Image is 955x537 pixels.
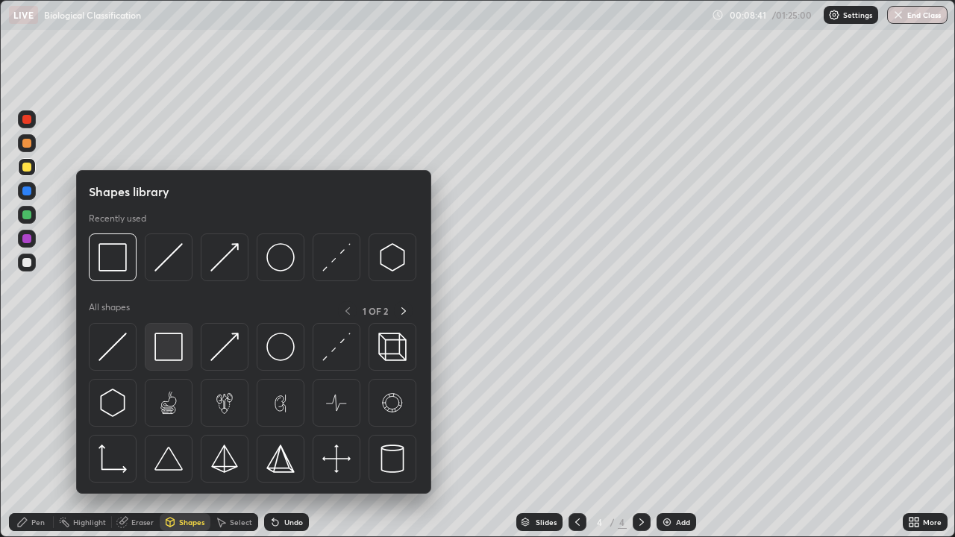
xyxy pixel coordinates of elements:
[618,515,627,529] div: 4
[98,389,127,417] img: svg+xml;charset=utf-8,%3Csvg%20xmlns%3D%22http%3A%2F%2Fwww.w3.org%2F2000%2Fsvg%22%20width%3D%2230...
[266,243,295,271] img: svg+xml;charset=utf-8,%3Csvg%20xmlns%3D%22http%3A%2F%2Fwww.w3.org%2F2000%2Fsvg%22%20width%3D%2236...
[210,445,239,473] img: svg+xml;charset=utf-8,%3Csvg%20xmlns%3D%22http%3A%2F%2Fwww.w3.org%2F2000%2Fsvg%22%20width%3D%2234...
[592,518,607,527] div: 4
[828,9,840,21] img: class-settings-icons
[322,333,351,361] img: svg+xml;charset=utf-8,%3Csvg%20xmlns%3D%22http%3A%2F%2Fwww.w3.org%2F2000%2Fsvg%22%20width%3D%2230...
[89,213,146,224] p: Recently used
[266,389,295,417] img: svg+xml;charset=utf-8,%3Csvg%20xmlns%3D%22http%3A%2F%2Fwww.w3.org%2F2000%2Fsvg%22%20width%3D%2265...
[610,518,615,527] div: /
[73,518,106,526] div: Highlight
[154,243,183,271] img: svg+xml;charset=utf-8,%3Csvg%20xmlns%3D%22http%3A%2F%2Fwww.w3.org%2F2000%2Fsvg%22%20width%3D%2230...
[923,518,942,526] div: More
[89,301,130,320] p: All shapes
[363,305,388,317] p: 1 OF 2
[98,445,127,473] img: svg+xml;charset=utf-8,%3Csvg%20xmlns%3D%22http%3A%2F%2Fwww.w3.org%2F2000%2Fsvg%22%20width%3D%2233...
[98,243,127,271] img: svg+xml;charset=utf-8,%3Csvg%20xmlns%3D%22http%3A%2F%2Fwww.w3.org%2F2000%2Fsvg%22%20width%3D%2234...
[536,518,557,526] div: Slides
[13,9,34,21] p: LIVE
[154,445,183,473] img: svg+xml;charset=utf-8,%3Csvg%20xmlns%3D%22http%3A%2F%2Fwww.w3.org%2F2000%2Fsvg%22%20width%3D%2238...
[378,445,407,473] img: svg+xml;charset=utf-8,%3Csvg%20xmlns%3D%22http%3A%2F%2Fwww.w3.org%2F2000%2Fsvg%22%20width%3D%2228...
[89,183,169,201] h5: Shapes library
[154,333,183,361] img: svg+xml;charset=utf-8,%3Csvg%20xmlns%3D%22http%3A%2F%2Fwww.w3.org%2F2000%2Fsvg%22%20width%3D%2234...
[266,333,295,361] img: svg+xml;charset=utf-8,%3Csvg%20xmlns%3D%22http%3A%2F%2Fwww.w3.org%2F2000%2Fsvg%22%20width%3D%2236...
[378,243,407,271] img: svg+xml;charset=utf-8,%3Csvg%20xmlns%3D%22http%3A%2F%2Fwww.w3.org%2F2000%2Fsvg%22%20width%3D%2230...
[378,389,407,417] img: svg+xml;charset=utf-8,%3Csvg%20xmlns%3D%22http%3A%2F%2Fwww.w3.org%2F2000%2Fsvg%22%20width%3D%2265...
[378,333,407,361] img: svg+xml;charset=utf-8,%3Csvg%20xmlns%3D%22http%3A%2F%2Fwww.w3.org%2F2000%2Fsvg%22%20width%3D%2235...
[661,516,673,528] img: add-slide-button
[230,518,252,526] div: Select
[284,518,303,526] div: Undo
[98,333,127,361] img: svg+xml;charset=utf-8,%3Csvg%20xmlns%3D%22http%3A%2F%2Fwww.w3.org%2F2000%2Fsvg%22%20width%3D%2230...
[44,9,141,21] p: Biological Classification
[322,445,351,473] img: svg+xml;charset=utf-8,%3Csvg%20xmlns%3D%22http%3A%2F%2Fwww.w3.org%2F2000%2Fsvg%22%20width%3D%2240...
[31,518,45,526] div: Pen
[322,243,351,271] img: svg+xml;charset=utf-8,%3Csvg%20xmlns%3D%22http%3A%2F%2Fwww.w3.org%2F2000%2Fsvg%22%20width%3D%2230...
[843,11,872,19] p: Settings
[210,243,239,271] img: svg+xml;charset=utf-8,%3Csvg%20xmlns%3D%22http%3A%2F%2Fwww.w3.org%2F2000%2Fsvg%22%20width%3D%2230...
[322,389,351,417] img: svg+xml;charset=utf-8,%3Csvg%20xmlns%3D%22http%3A%2F%2Fwww.w3.org%2F2000%2Fsvg%22%20width%3D%2265...
[887,6,948,24] button: End Class
[210,333,239,361] img: svg+xml;charset=utf-8,%3Csvg%20xmlns%3D%22http%3A%2F%2Fwww.w3.org%2F2000%2Fsvg%22%20width%3D%2230...
[154,389,183,417] img: svg+xml;charset=utf-8,%3Csvg%20xmlns%3D%22http%3A%2F%2Fwww.w3.org%2F2000%2Fsvg%22%20width%3D%2265...
[179,518,204,526] div: Shapes
[266,445,295,473] img: svg+xml;charset=utf-8,%3Csvg%20xmlns%3D%22http%3A%2F%2Fwww.w3.org%2F2000%2Fsvg%22%20width%3D%2234...
[210,389,239,417] img: svg+xml;charset=utf-8,%3Csvg%20xmlns%3D%22http%3A%2F%2Fwww.w3.org%2F2000%2Fsvg%22%20width%3D%2265...
[131,518,154,526] div: Eraser
[892,9,904,21] img: end-class-cross
[676,518,690,526] div: Add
